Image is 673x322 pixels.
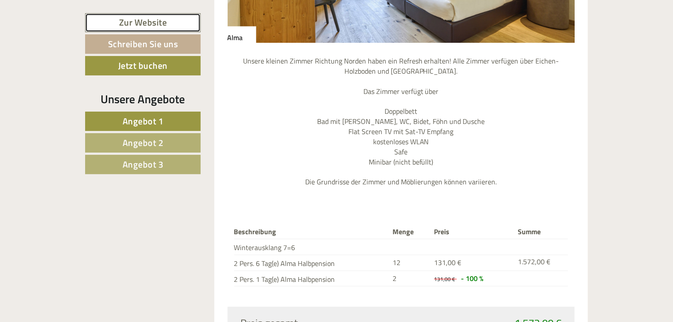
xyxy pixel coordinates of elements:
[431,225,515,239] th: Preis
[85,13,201,32] a: Zur Website
[123,157,164,171] span: Angebot 3
[234,255,389,270] td: 2 Pers. 6 Tag(e) Alma Halbpension
[434,257,462,268] span: 131,00 €
[234,239,389,255] td: Winterausklang 7=6
[461,273,484,284] span: - 100 %
[85,56,201,75] a: Jetzt buchen
[123,136,164,150] span: Angebot 2
[85,34,201,54] a: Schreiben Sie uns
[514,255,568,270] td: 1.572,00 €
[85,91,201,107] div: Unsere Angebote
[123,114,164,128] span: Angebot 1
[389,225,431,239] th: Menge
[434,275,456,283] span: 131,00 €
[228,26,256,43] div: Alma
[514,225,568,239] th: Summe
[234,225,389,239] th: Beschreibung
[234,270,389,286] td: 2 Pers. 1 Tag(e) Alma Halbpension
[389,270,431,286] td: 2
[228,56,575,187] p: Unsere kleinen Zimmer Richtung Norden haben ein Refresh erhalten! Alle Zimmer verfügen über Eiche...
[389,255,431,270] td: 12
